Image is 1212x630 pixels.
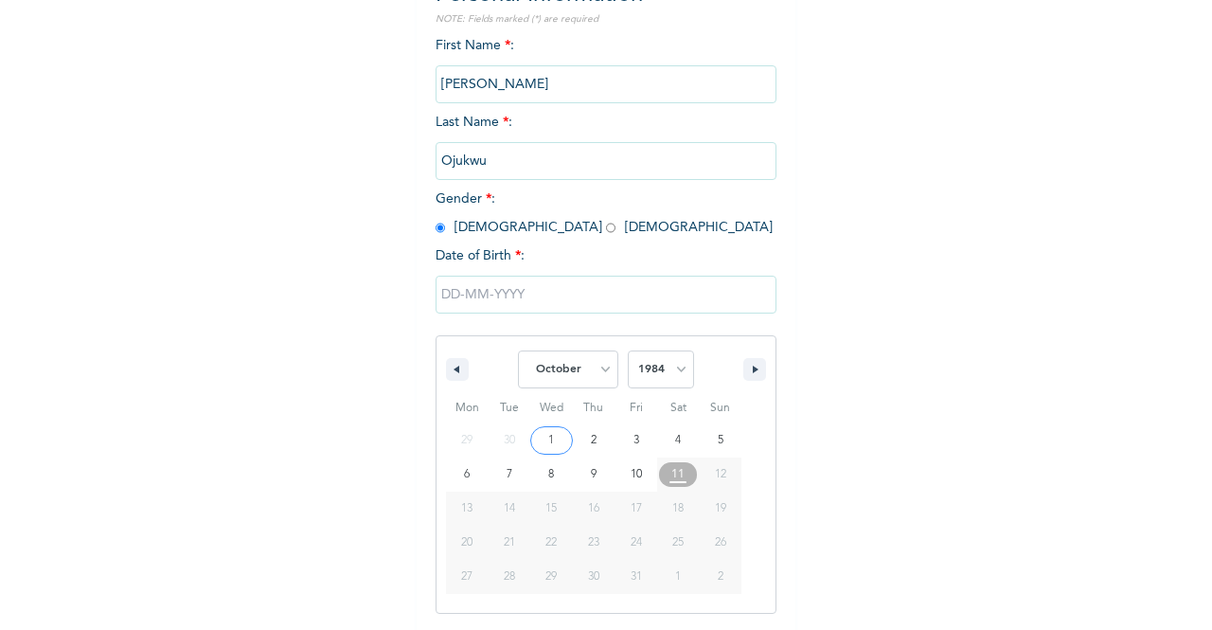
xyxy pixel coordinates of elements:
span: First Name : [436,39,776,91]
span: Wed [530,393,573,423]
span: 8 [548,458,554,492]
input: DD-MM-YYYY [436,276,776,314]
span: Sat [657,393,700,423]
button: 1 [530,423,573,458]
span: 3 [633,423,639,458]
button: 23 [573,526,615,560]
button: 24 [615,526,657,560]
span: 27 [461,560,472,594]
button: 16 [573,492,615,526]
button: 3 [615,423,657,458]
span: 17 [631,492,642,526]
button: 11 [657,458,700,492]
span: 14 [504,492,515,526]
span: Date of Birth : [436,246,525,266]
span: 19 [715,492,726,526]
button: 25 [657,526,700,560]
button: 6 [446,458,489,492]
span: 11 [671,458,685,492]
button: 14 [489,492,531,526]
button: 28 [489,560,531,594]
button: 20 [446,526,489,560]
span: Thu [573,393,615,423]
span: 26 [715,526,726,560]
span: 15 [545,492,557,526]
span: 24 [631,526,642,560]
input: Enter your first name [436,65,776,103]
span: 13 [461,492,472,526]
span: Mon [446,393,489,423]
input: Enter your last name [436,142,776,180]
button: 5 [699,423,741,458]
span: 18 [672,492,684,526]
button: 31 [615,560,657,594]
button: 2 [573,423,615,458]
span: 28 [504,560,515,594]
button: 7 [489,458,531,492]
span: 5 [718,423,723,458]
span: 9 [591,458,597,492]
p: NOTE: Fields marked (*) are required [436,12,776,27]
span: 25 [672,526,684,560]
button: 12 [699,458,741,492]
span: Tue [489,393,531,423]
button: 27 [446,560,489,594]
button: 13 [446,492,489,526]
button: 8 [530,458,573,492]
span: 20 [461,526,472,560]
span: 31 [631,560,642,594]
span: 23 [588,526,599,560]
span: 16 [588,492,599,526]
button: 18 [657,492,700,526]
span: Last Name : [436,116,776,168]
span: Gender : [DEMOGRAPHIC_DATA] [DEMOGRAPHIC_DATA] [436,192,773,234]
span: 22 [545,526,557,560]
button: 15 [530,492,573,526]
button: 30 [573,560,615,594]
button: 29 [530,560,573,594]
button: 9 [573,458,615,492]
button: 21 [489,526,531,560]
button: 22 [530,526,573,560]
span: 30 [588,560,599,594]
button: 26 [699,526,741,560]
span: 21 [504,526,515,560]
span: 29 [545,560,557,594]
span: Sun [699,393,741,423]
span: 6 [464,458,470,492]
button: 19 [699,492,741,526]
span: 4 [675,423,681,458]
span: 12 [715,458,726,492]
button: 10 [615,458,657,492]
span: 10 [631,458,642,492]
button: 4 [657,423,700,458]
span: 7 [507,458,512,492]
span: 1 [548,423,554,458]
button: 17 [615,492,657,526]
span: Fri [615,393,657,423]
span: 2 [591,423,597,458]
